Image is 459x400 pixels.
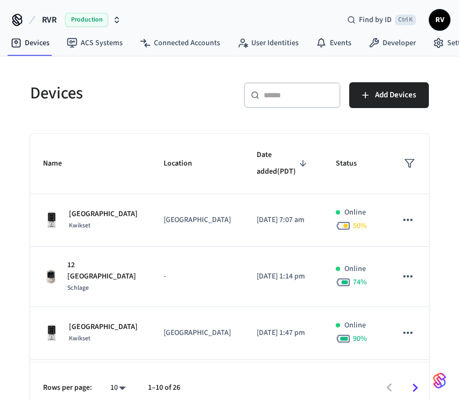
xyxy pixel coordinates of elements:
a: User Identities [229,33,307,53]
span: Schlage [67,283,89,292]
a: Events [307,33,360,53]
img: Schlage Sense Smart Deadbolt with Camelot Trim, Front [43,269,59,284]
p: [DATE] 7:07 am [257,215,310,226]
p: [GEOGRAPHIC_DATA] [164,215,231,226]
span: RV [430,10,449,30]
span: Date added(PDT) [257,147,310,181]
span: Kwikset [69,334,90,343]
p: [GEOGRAPHIC_DATA] [69,322,138,333]
a: ACS Systems [58,33,131,53]
p: Rows per page: [43,382,92,394]
span: 50 % [353,220,367,231]
p: Online [344,263,366,275]
button: RV [429,9,450,31]
span: Kwikset [69,221,90,230]
p: Online [344,320,366,331]
h5: Devices [30,82,223,104]
div: 10 [105,380,131,396]
span: RVR [42,13,57,26]
p: 12 [GEOGRAPHIC_DATA] [67,260,138,282]
span: Location [164,155,206,172]
p: 1–10 of 26 [148,382,180,394]
span: 90 % [353,333,367,344]
p: Online [344,207,366,218]
span: Find by ID [359,15,392,25]
p: [GEOGRAPHIC_DATA] [164,327,231,339]
span: Add Devices [375,88,416,102]
a: Devices [2,33,58,53]
span: Production [65,13,108,27]
img: Kwikset Halo Touchscreen Wifi Enabled Smart Lock, Polished Chrome, Front [43,211,60,228]
img: SeamLogoGradient.69752ec5.svg [433,372,446,389]
p: [DATE] 1:14 pm [257,271,310,282]
div: Find by IDCtrl K [338,10,425,30]
p: [DATE] 1:47 pm [257,327,310,339]
a: Connected Accounts [131,33,229,53]
span: Ctrl K [395,15,416,25]
span: Status [336,155,371,172]
span: 74 % [353,277,367,288]
a: Developer [360,33,425,53]
img: Kwikset Halo Touchscreen Wifi Enabled Smart Lock, Polished Chrome, Front [43,324,60,341]
p: [GEOGRAPHIC_DATA] [69,209,138,220]
button: Add Devices [349,82,429,108]
span: Name [43,155,76,172]
p: - [164,271,231,282]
